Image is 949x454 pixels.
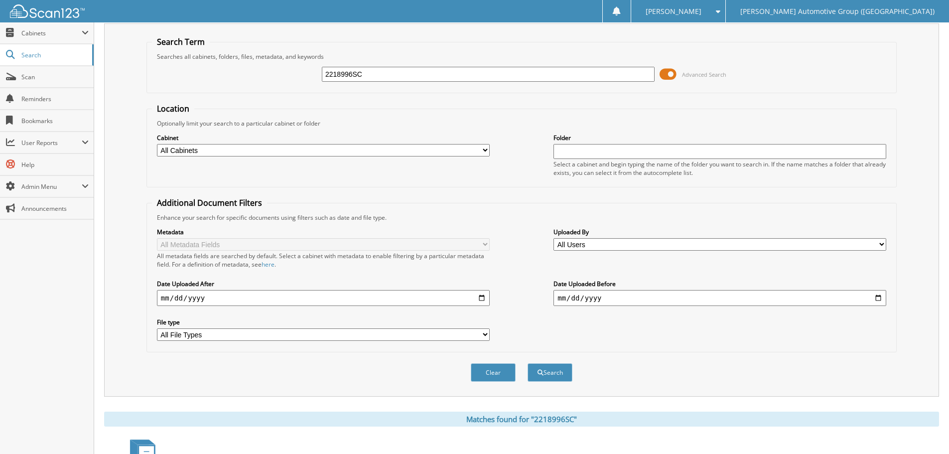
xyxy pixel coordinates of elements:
label: Cabinet [157,134,490,142]
div: Searches all cabinets, folders, files, metadata, and keywords [152,52,891,61]
span: Bookmarks [21,117,89,125]
legend: Location [152,103,194,114]
span: Scan [21,73,89,81]
span: Reminders [21,95,89,103]
div: Optionally limit your search to a particular cabinet or folder [152,119,891,128]
div: Matches found for "2218996SC" [104,412,939,427]
div: Select a cabinet and begin typing the name of the folder you want to search in. If the name match... [553,160,886,177]
span: Admin Menu [21,182,82,191]
button: Search [528,363,572,382]
span: Announcements [21,204,89,213]
a: here [262,260,274,269]
input: start [157,290,490,306]
label: Uploaded By [553,228,886,236]
label: Metadata [157,228,490,236]
label: Date Uploaded Before [553,280,886,288]
label: File type [157,318,490,326]
legend: Additional Document Filters [152,197,267,208]
span: [PERSON_NAME] Automotive Group ([GEOGRAPHIC_DATA]) [740,8,935,14]
span: Help [21,160,89,169]
button: Clear [471,363,516,382]
span: Cabinets [21,29,82,37]
span: Advanced Search [682,71,726,78]
label: Folder [553,134,886,142]
img: scan123-logo-white.svg [10,4,85,18]
span: User Reports [21,139,82,147]
label: Date Uploaded After [157,280,490,288]
div: All metadata fields are searched by default. Select a cabinet with metadata to enable filtering b... [157,252,490,269]
span: Search [21,51,87,59]
input: end [553,290,886,306]
div: Enhance your search for specific documents using filters such as date and file type. [152,213,891,222]
iframe: Chat Widget [899,406,949,454]
span: [PERSON_NAME] [646,8,701,14]
legend: Search Term [152,36,210,47]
